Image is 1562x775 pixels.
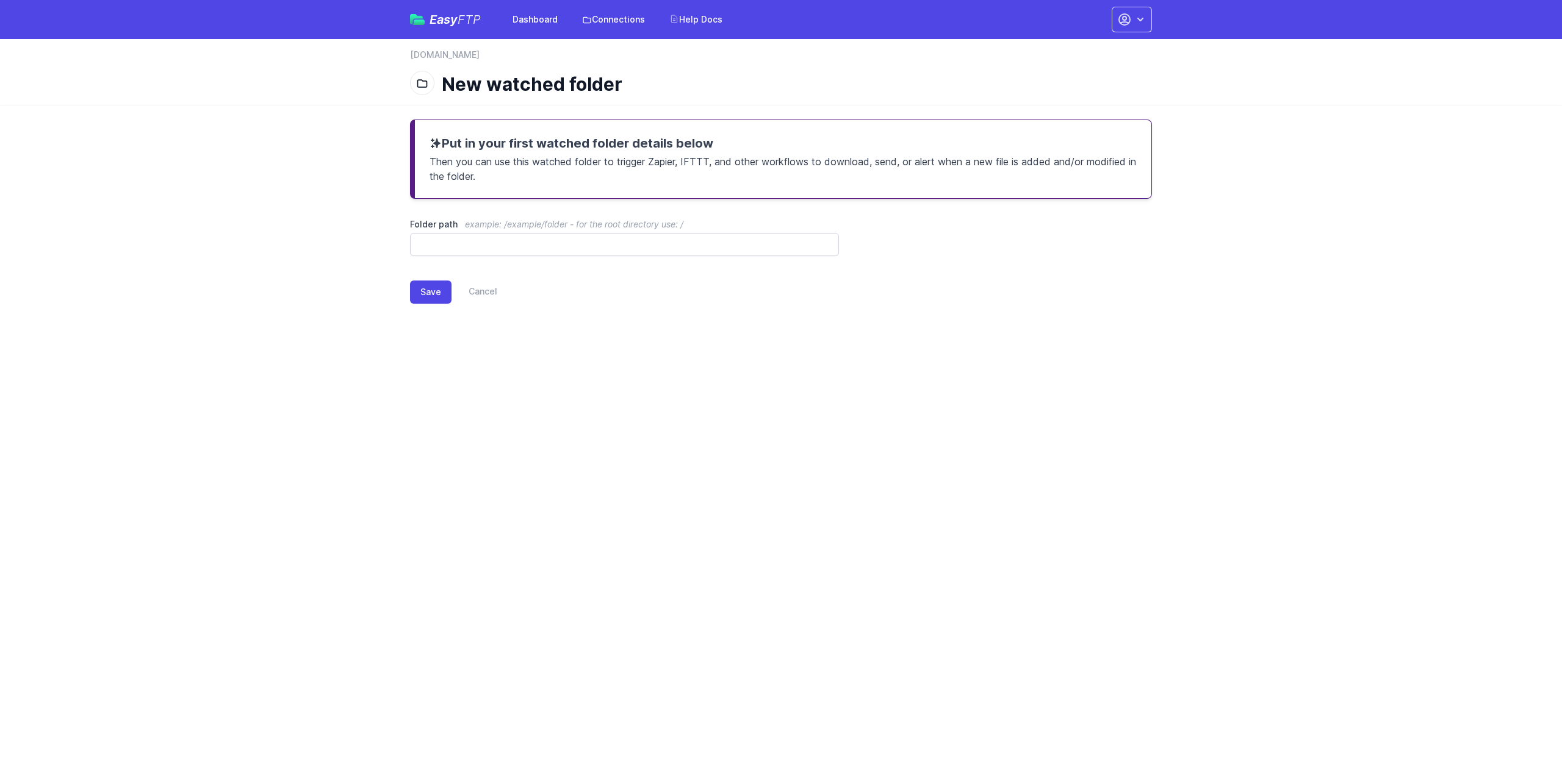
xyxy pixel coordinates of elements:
[662,9,730,30] a: Help Docs
[410,218,839,230] label: Folder path
[410,280,452,304] button: Save
[410,49,480,61] a: [DOMAIN_NAME]
[410,14,425,25] img: easyftp_logo.png
[442,73,1142,95] h1: New watched folder
[575,9,652,30] a: Connections
[430,135,1137,152] h3: Put in your first watched folder details below
[410,49,1152,68] nav: Breadcrumb
[452,280,497,304] a: Cancel
[430,152,1137,184] p: Then you can use this watched folder to trigger Zapier, IFTTT, and other workflows to download, s...
[465,219,683,229] span: example: /example/folder - for the root directory use: /
[505,9,565,30] a: Dashboard
[458,12,481,27] span: FTP
[430,13,481,26] span: Easy
[410,13,481,26] a: EasyFTP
